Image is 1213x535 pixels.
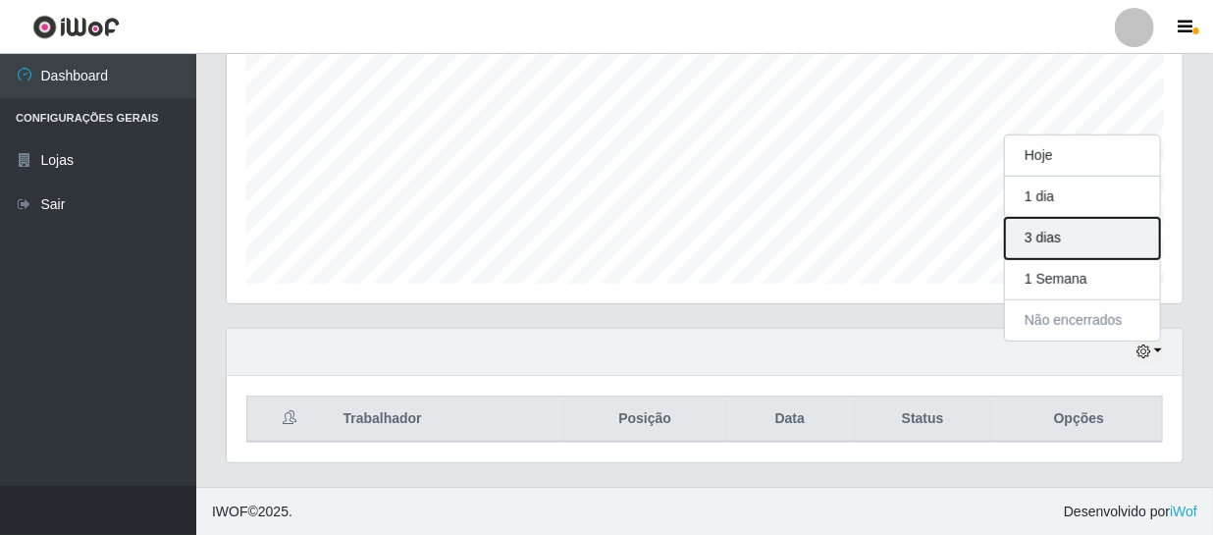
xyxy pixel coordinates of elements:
button: Não encerrados [1005,300,1160,341]
span: Desenvolvido por [1064,502,1197,522]
span: © 2025 . [212,502,292,522]
button: Hoje [1005,135,1160,177]
th: Posição [559,397,730,443]
th: Trabalhador [332,397,560,443]
a: iWof [1170,504,1197,519]
span: IWOF [212,504,248,519]
button: 3 dias [1005,218,1160,259]
th: Opções [996,397,1163,443]
th: Status [850,397,996,443]
img: CoreUI Logo [32,15,120,39]
th: Data [730,397,850,443]
button: 1 dia [1005,177,1160,218]
button: 1 Semana [1005,259,1160,300]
